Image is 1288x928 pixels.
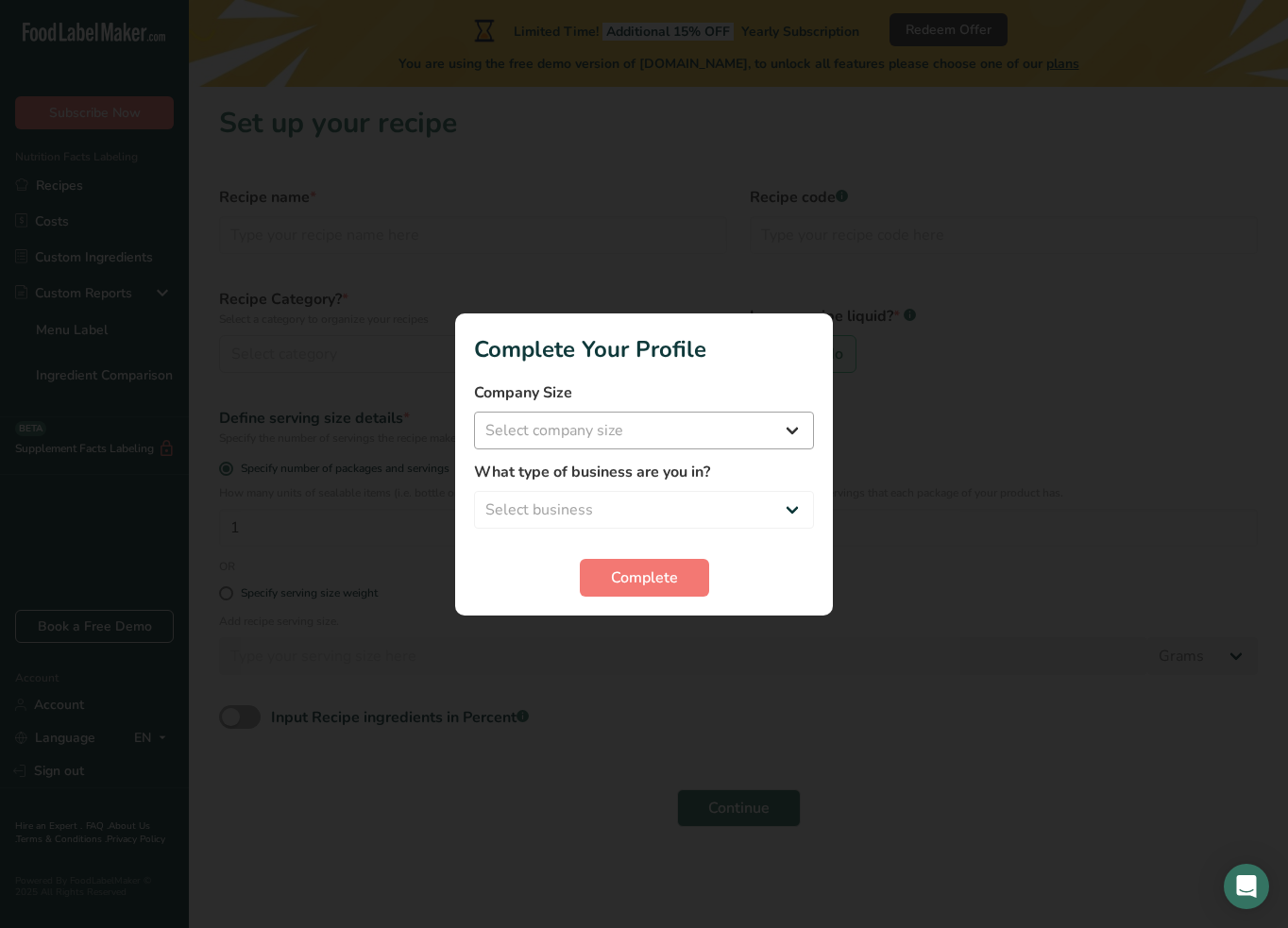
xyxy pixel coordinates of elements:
[474,381,814,404] label: Company Size
[611,566,678,589] span: Complete
[1224,864,1269,909] div: Open Intercom Messenger
[580,559,709,597] button: Complete
[474,332,814,366] h1: Complete Your Profile
[474,461,814,483] label: What type of business are you in?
